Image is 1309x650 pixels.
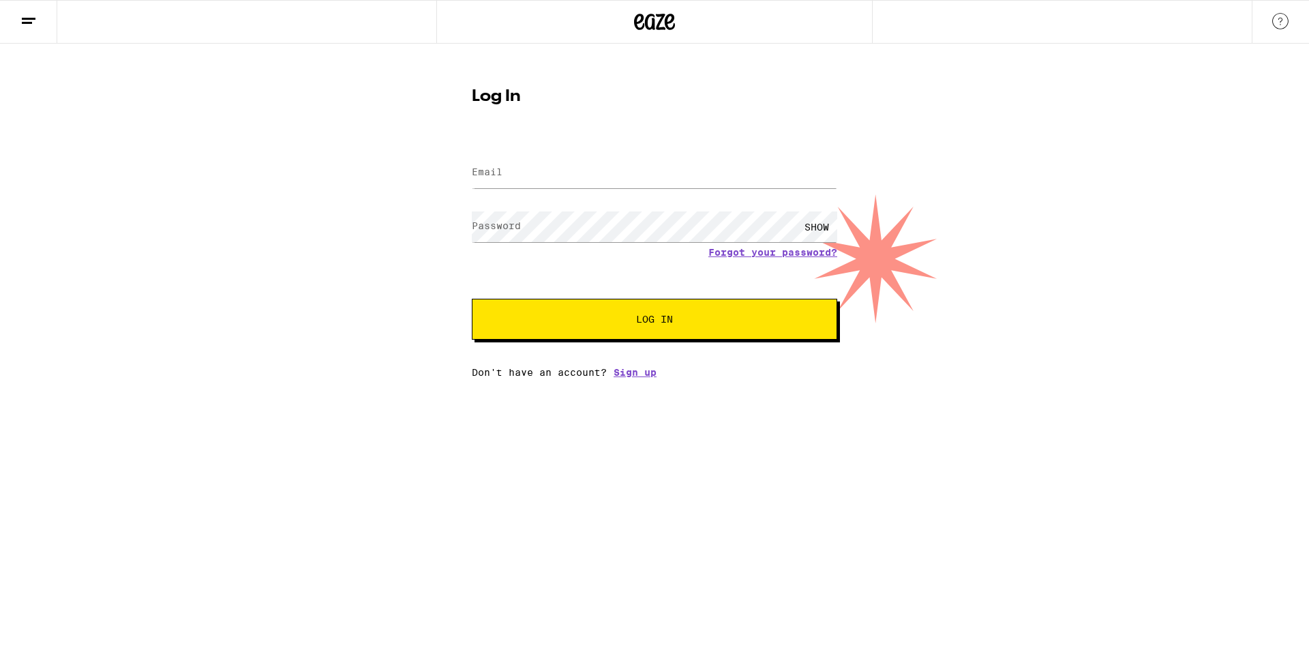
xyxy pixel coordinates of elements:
[472,166,502,177] label: Email
[472,158,837,188] input: Email
[472,367,837,378] div: Don't have an account?
[472,299,837,340] button: Log In
[796,211,837,242] div: SHOW
[614,367,657,378] a: Sign up
[472,89,837,105] h1: Log In
[472,220,521,231] label: Password
[708,247,837,258] a: Forgot your password?
[636,314,673,324] span: Log In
